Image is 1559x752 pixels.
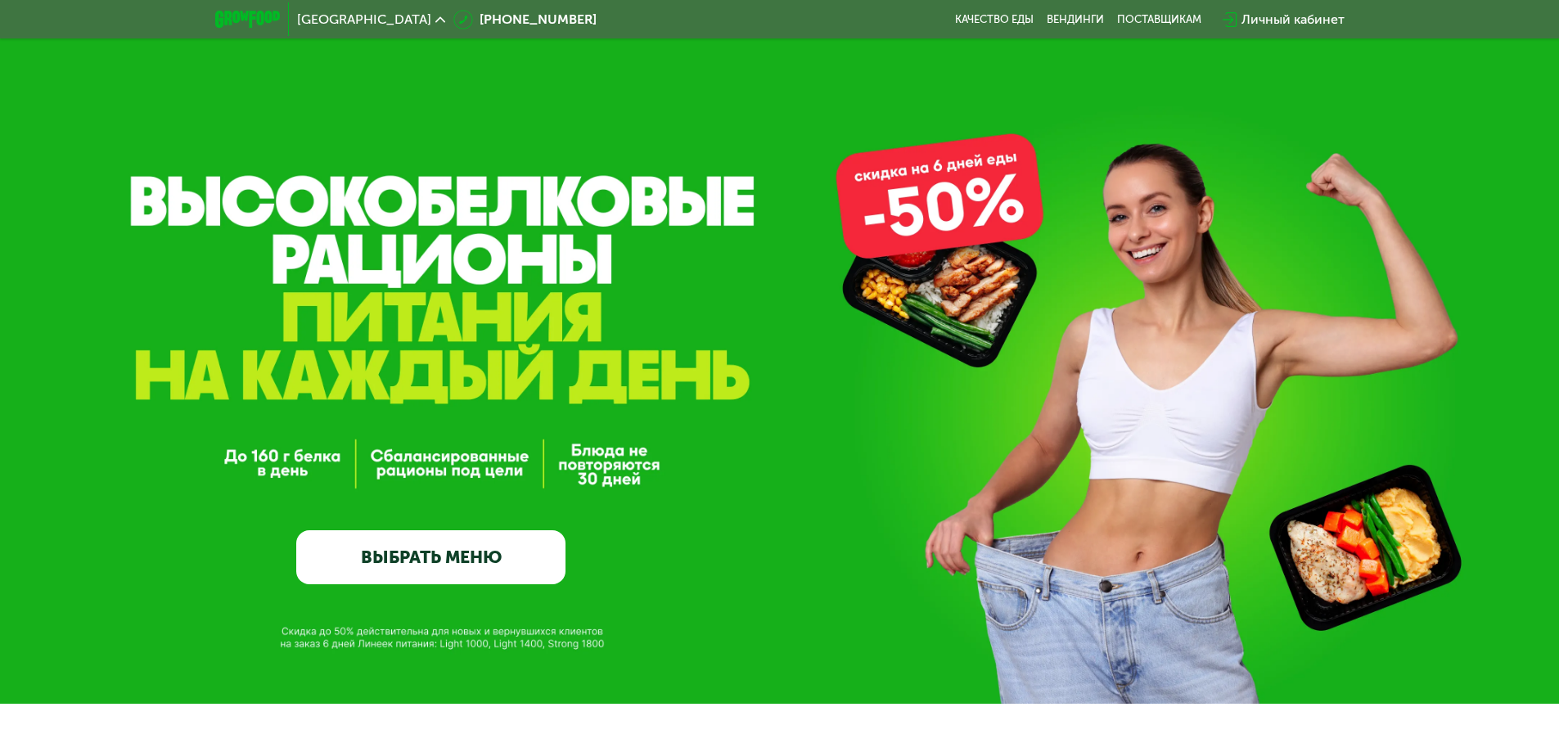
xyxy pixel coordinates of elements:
[1241,10,1345,29] div: Личный кабинет
[297,13,431,26] span: [GEOGRAPHIC_DATA]
[1117,13,1201,26] div: поставщикам
[955,13,1034,26] a: Качество еды
[1047,13,1104,26] a: Вендинги
[296,530,565,584] a: ВЫБРАТЬ МЕНЮ
[453,10,597,29] a: [PHONE_NUMBER]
